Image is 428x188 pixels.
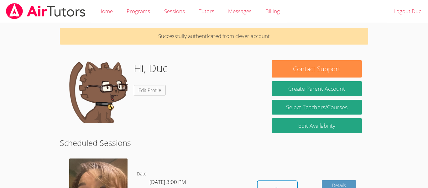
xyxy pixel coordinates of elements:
[272,81,362,96] button: Create Parent Account
[228,8,252,15] span: Messages
[137,170,147,178] dt: Date
[134,60,168,76] h1: Hi, Duc
[149,178,186,185] span: [DATE] 3:00 PM
[60,28,368,45] p: Successfully authenticated from clever account
[134,85,166,95] a: Edit Profile
[60,137,368,149] h2: Scheduled Sessions
[272,118,362,133] a: Edit Availability
[272,60,362,78] button: Contact Support
[5,3,86,19] img: airtutors_banner-c4298cdbf04f3fff15de1276eac7730deb9818008684d7c2e4769d2f7ddbe033.png
[272,100,362,115] a: Select Teachers/Courses
[66,60,129,123] img: default.png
